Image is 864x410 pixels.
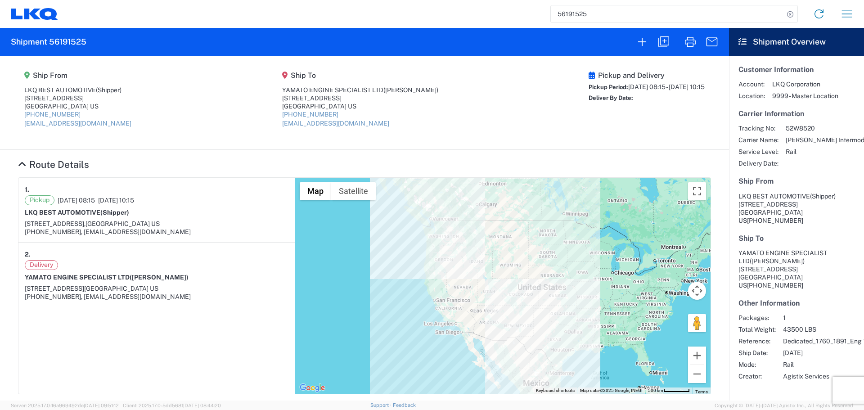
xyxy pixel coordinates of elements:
span: Copyright © [DATE]-[DATE] Agistix Inc., All Rights Reserved [715,401,853,410]
header: Shipment Overview [729,28,864,56]
span: LKQ Corporation [772,80,838,88]
span: [PHONE_NUMBER] [747,282,803,289]
button: Zoom in [688,347,706,365]
span: Delivery Date: [738,159,778,167]
h2: Shipment 56191525 [11,36,86,47]
div: LKQ BEST AUTOMOTIVE [24,86,131,94]
button: Toggle fullscreen view [688,182,706,200]
h5: Customer Information [738,65,855,74]
div: [PHONE_NUMBER], [EMAIL_ADDRESS][DOMAIN_NAME] [25,228,289,236]
span: Reference: [738,337,776,345]
div: [STREET_ADDRESS] [282,94,438,102]
span: Deliver By Date: [589,95,633,101]
span: Account: [738,80,765,88]
span: 9999 - Master Location [772,92,838,100]
button: Map camera controls [688,282,706,300]
span: ([PERSON_NAME]) [130,274,189,281]
div: [GEOGRAPHIC_DATA] US [24,102,131,110]
a: [EMAIL_ADDRESS][DOMAIN_NAME] [24,120,131,127]
button: Show street map [300,182,331,200]
strong: 1. [25,184,29,195]
span: LKQ BEST AUTOMOTIVE [738,193,810,200]
span: [DATE] 08:15 - [DATE] 10:15 [628,83,705,90]
span: 500 km [648,388,663,393]
span: [STREET_ADDRESS], [25,220,85,227]
span: Creator: [738,372,776,380]
a: Terms [695,389,708,394]
span: Client: 2025.17.0-5dd568f [123,403,221,408]
h5: Ship To [282,71,438,80]
a: Feedback [393,402,416,408]
span: Map data ©2025 Google, INEGI [580,388,643,393]
span: (Shipper) [100,209,129,216]
strong: 2. [25,249,31,260]
span: Service Level: [738,148,778,156]
h5: Ship From [738,177,855,185]
div: [GEOGRAPHIC_DATA] US [282,102,438,110]
img: Google [297,382,327,394]
h5: Ship From [24,71,131,80]
span: ([PERSON_NAME]) [750,257,805,265]
span: Pickup Period: [589,84,628,90]
h5: Other Information [738,299,855,307]
span: [DATE] 09:51:12 [84,403,119,408]
button: Zoom out [688,365,706,383]
span: [DATE] 08:15 - [DATE] 10:15 [58,196,134,204]
a: [PHONE_NUMBER] [282,111,338,118]
span: (Shipper) [96,86,121,94]
span: Location: [738,92,765,100]
span: [DATE] 08:44:20 [183,403,221,408]
h5: Ship To [738,234,855,243]
button: Map Scale: 500 km per 55 pixels [645,387,693,394]
div: [STREET_ADDRESS] [24,94,131,102]
h5: Carrier Information [738,109,855,118]
span: Total Weight: [738,325,776,333]
strong: LKQ BEST AUTOMOTIVE [25,209,129,216]
address: [GEOGRAPHIC_DATA] US [738,192,855,225]
span: YAMATO ENGINE SPECIALIST LTD [STREET_ADDRESS] [738,249,827,273]
span: Pickup [25,195,54,205]
a: [EMAIL_ADDRESS][DOMAIN_NAME] [282,120,389,127]
span: [STREET_ADDRESS] [738,201,798,208]
span: [GEOGRAPHIC_DATA] US [84,285,158,292]
span: Ship Date: [738,349,776,357]
button: Drag Pegman onto the map to open Street View [688,314,706,332]
span: Packages: [738,314,776,322]
a: Open this area in Google Maps (opens a new window) [297,382,327,394]
span: Server: 2025.17.0-16a969492de [11,403,119,408]
div: YAMATO ENGINE SPECIALIST LTD [282,86,438,94]
a: Hide Details [18,159,89,170]
input: Shipment, tracking or reference number [551,5,784,23]
a: [PHONE_NUMBER] [24,111,81,118]
span: Tracking No: [738,124,778,132]
span: Carrier Name: [738,136,778,144]
address: [GEOGRAPHIC_DATA] US [738,249,855,289]
h5: Pickup and Delivery [589,71,705,80]
div: [PHONE_NUMBER], [EMAIL_ADDRESS][DOMAIN_NAME] [25,293,289,301]
span: (Shipper) [810,193,836,200]
button: Show satellite imagery [331,182,376,200]
span: Mode: [738,360,776,369]
span: ([PERSON_NAME]) [383,86,438,94]
span: [GEOGRAPHIC_DATA] US [85,220,160,227]
a: Support [370,402,393,408]
span: [STREET_ADDRESS] [25,285,84,292]
span: [PHONE_NUMBER] [747,217,803,224]
button: Keyboard shortcuts [536,387,575,394]
span: Delivery [25,260,58,270]
strong: YAMATO ENGINE SPECIALIST LTD [25,274,189,281]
